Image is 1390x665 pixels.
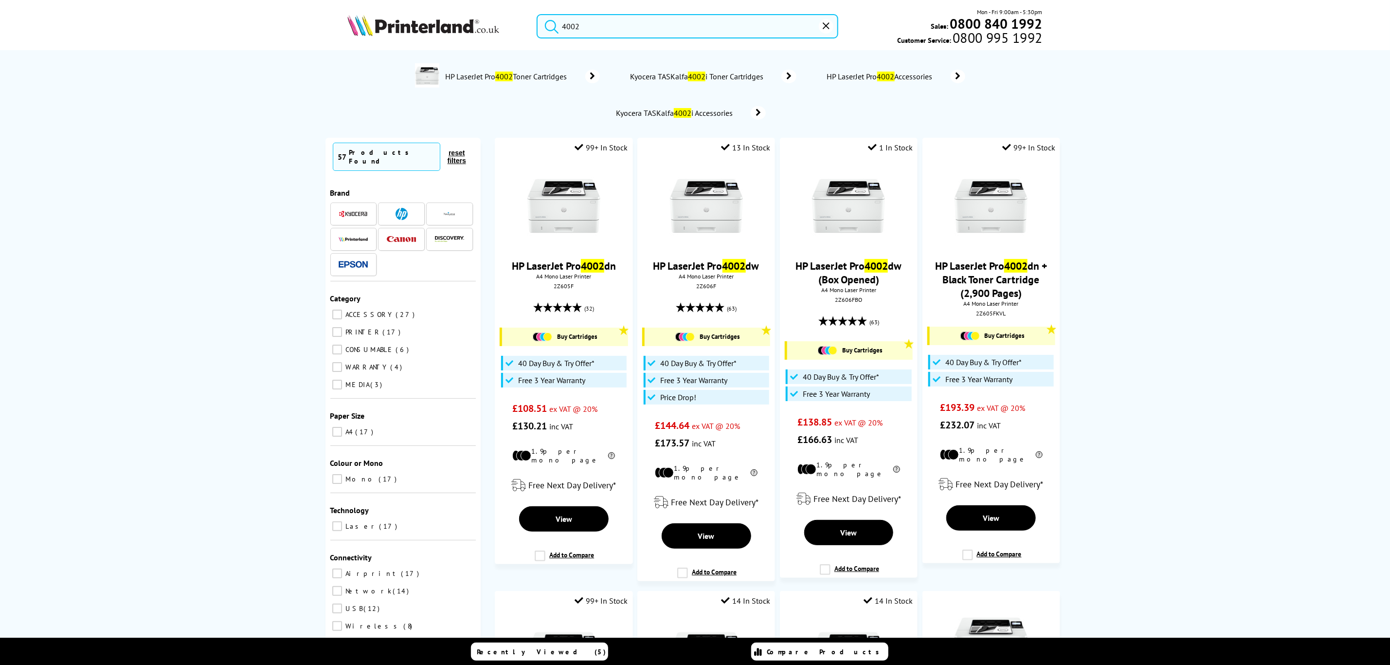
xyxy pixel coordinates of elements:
div: 99+ In Stock [575,596,628,606]
div: 2Z605F [502,282,625,290]
span: 6 [396,345,412,354]
span: Brand [330,188,350,198]
span: Free Next Day Delivery* [671,497,758,508]
span: 57 [338,152,347,162]
a: Kyocera TASKalfa4002i Accessories [615,106,766,120]
span: View [983,513,999,523]
input: USB 12 [332,604,342,613]
a: HP LaserJet Pro4002Toner Cartridges [444,63,600,90]
a: Kyocera TASKalfa4002i Toner Cartridges [629,70,796,83]
span: ex VAT @ 20% [834,418,883,427]
span: Buy Cartridges [985,332,1025,340]
span: 17 [383,328,403,336]
span: Price Drop! [661,392,697,402]
a: View [662,523,751,549]
img: Printerland [339,237,368,241]
img: Kyocera [339,210,368,218]
input: Laser 17 [332,521,342,531]
div: modal_delivery [500,472,628,499]
span: Colour or Mono [330,458,383,468]
span: Free Next Day Delivery* [813,493,901,504]
span: Mon - Fri 9:00am - 5:30pm [977,7,1043,17]
input: ACCESSORY 27 [332,310,342,319]
span: 0800 995 1992 [951,33,1042,42]
input: Mono 17 [332,474,342,484]
span: (63) [727,299,737,318]
input: Airprint 17 [332,569,342,578]
div: 99+ In Stock [575,143,628,152]
span: £138.85 [797,416,832,428]
input: Wireless 8 [332,621,342,631]
li: 1.9p per mono page [655,464,758,481]
span: Free Next Day Delivery* [956,479,1044,490]
a: HP LaserJet Pro4002dw (Box Opened) [795,259,902,286]
span: Free Next Day Delivery* [528,480,616,491]
span: 8 [404,622,415,630]
a: Compare Products [751,643,888,661]
img: HP-LaserJetPro-4002dw-Front-Small.jpg [812,169,885,242]
img: 2Z605E-deptimage.jpg [415,63,439,88]
input: MEDIA 3 [332,380,342,389]
div: modal_delivery [927,471,1055,498]
div: modal_delivery [785,485,913,513]
span: View [556,514,572,524]
span: Compare Products [767,647,885,656]
img: Canon [387,236,416,242]
a: View [804,520,894,545]
span: Laser [343,522,379,531]
span: Kyocera TASKalfa i Accessories [615,108,737,118]
span: A4 [343,427,355,436]
mark: 4002 [722,259,746,273]
div: 99+ In Stock [1002,143,1055,152]
span: HP LaserJet Pro Toner Cartridges [444,72,571,81]
span: ex VAT @ 20% [549,404,597,414]
input: A4 17 [332,427,342,437]
span: 12 [364,604,382,613]
a: Recently Viewed (5) [471,643,608,661]
span: Wireless [343,622,403,630]
span: USB [343,604,363,613]
span: 40 Day Buy & Try Offer* [803,372,879,382]
img: Printerland Logo [347,15,499,36]
span: 17 [401,569,422,578]
img: HP-LaserJetPro-4002dn-Front-Small.jpg [527,169,600,242]
span: Technology [330,505,369,515]
a: HP LaserJet Pro4002dn + Black Toner Cartridge (2,900 Pages) [935,259,1047,300]
a: HP LaserJet Pro4002dw [653,259,759,273]
span: £144.64 [655,419,689,432]
span: 17 [379,475,399,483]
button: reset filters [440,148,473,165]
mark: 4002 [674,108,691,118]
span: Sales: [931,21,949,31]
span: Buy Cartridges [557,332,597,341]
div: 2Z606FBO [787,296,910,303]
span: HP LaserJet Pro Accessories [826,72,936,81]
span: 40 Day Buy & Try Offer* [945,357,1022,367]
input: PRINTER 17 [332,327,342,337]
a: 0800 840 1992 [949,19,1043,28]
div: 14 In Stock [864,596,913,606]
label: Add to Compare [677,568,737,586]
span: Free 3 Year Warranty [518,375,585,385]
span: £108.51 [512,402,547,415]
li: 1.9p per mono page [940,446,1043,463]
div: 14 In Stock [721,596,770,606]
div: 1 In Stock [868,143,913,152]
div: 2Z606F [645,282,768,290]
span: 3 [371,380,385,389]
input: Network 14 [332,586,342,596]
span: Buy Cartridges [842,346,882,354]
span: Paper Size [330,411,365,421]
img: Navigator [443,208,455,220]
a: Buy Cartridges [792,346,908,355]
span: ACCESSORY [343,310,395,319]
span: MEDIA [343,380,370,389]
span: £130.21 [512,420,547,432]
input: WARRANTY 4 [332,362,342,372]
span: Recently Viewed (5) [477,647,607,656]
span: £232.07 [940,419,975,431]
span: (63) [869,313,879,332]
span: Free 3 Year Warranty [803,389,870,399]
a: Printerland Logo [347,15,524,38]
span: £173.57 [655,437,689,449]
